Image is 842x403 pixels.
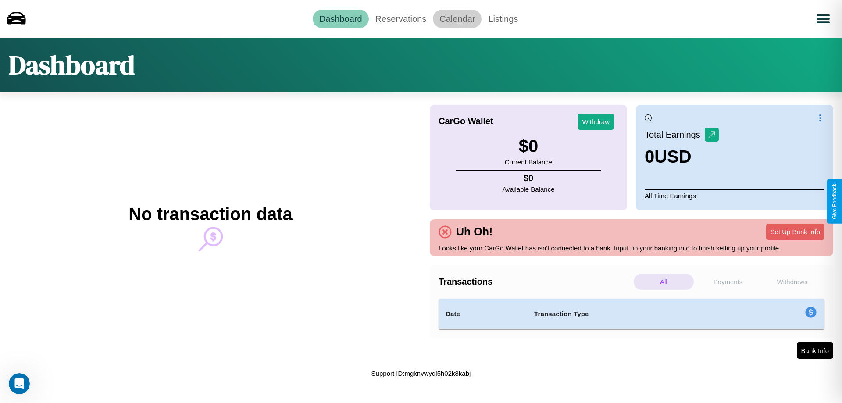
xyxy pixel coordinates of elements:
h1: Dashboard [9,47,135,83]
div: Give Feedback [831,184,838,219]
iframe: Intercom live chat [9,373,30,394]
a: Calendar [433,10,482,28]
p: Support ID: mgknvwydl5h02k8kabj [371,367,471,379]
p: Total Earnings [645,127,705,143]
h4: Transactions [439,277,631,287]
button: Withdraw [578,114,614,130]
button: Bank Info [797,342,833,359]
p: Withdraws [762,274,822,290]
h3: 0 USD [645,147,719,167]
a: Listings [482,10,524,28]
button: Set Up Bank Info [766,224,824,240]
p: All [634,274,694,290]
h2: No transaction data [128,204,292,224]
p: Payments [698,274,758,290]
h3: $ 0 [505,136,552,156]
p: Available Balance [503,183,555,195]
table: simple table [439,299,824,329]
h4: Uh Oh! [452,225,497,238]
h4: CarGo Wallet [439,116,493,126]
h4: $ 0 [503,173,555,183]
p: Looks like your CarGo Wallet has isn't connected to a bank. Input up your banking info to finish ... [439,242,824,254]
button: Open menu [811,7,835,31]
h4: Transaction Type [534,309,733,319]
p: All Time Earnings [645,189,824,202]
a: Reservations [369,10,433,28]
h4: Date [446,309,520,319]
p: Current Balance [505,156,552,168]
a: Dashboard [313,10,369,28]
